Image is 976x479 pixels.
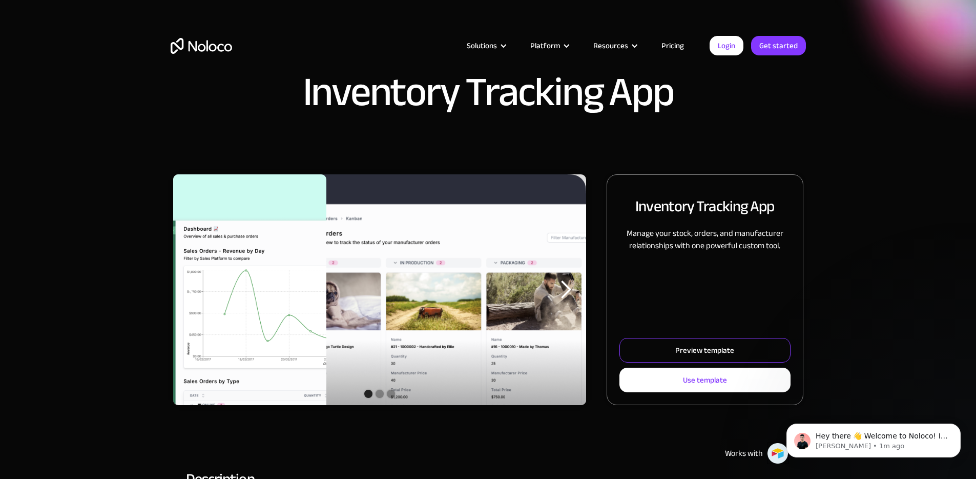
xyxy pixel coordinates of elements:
div: Show slide 2 of 3 [376,390,384,398]
div: Show slide 1 of 3 [364,390,372,398]
div: Resources [593,39,628,52]
a: Preview template [619,338,790,363]
div: Preview template [675,344,734,357]
h1: Inventory Tracking App [303,72,674,113]
div: carousel [173,174,587,405]
div: Use template [683,373,727,387]
a: Get started [751,36,806,55]
a: Login [710,36,743,55]
div: 1 of 3 [173,174,587,405]
p: Manage your stock, orders, and manufacturer relationships with one powerful custom tool. [619,227,790,252]
div: Solutions [454,39,517,52]
div: next slide [545,174,586,405]
h2: Inventory Tracking App [635,195,774,217]
div: Platform [530,39,560,52]
div: Works with [725,447,763,460]
div: Platform [517,39,580,52]
div: Resources [580,39,649,52]
img: Airtable [767,443,788,464]
a: Use template [619,368,790,392]
a: home [171,38,232,54]
div: previous slide [173,174,214,405]
div: Show slide 3 of 3 [387,390,395,398]
div: Solutions [467,39,497,52]
a: Pricing [649,39,697,52]
iframe: Intercom notifications message [771,402,976,474]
